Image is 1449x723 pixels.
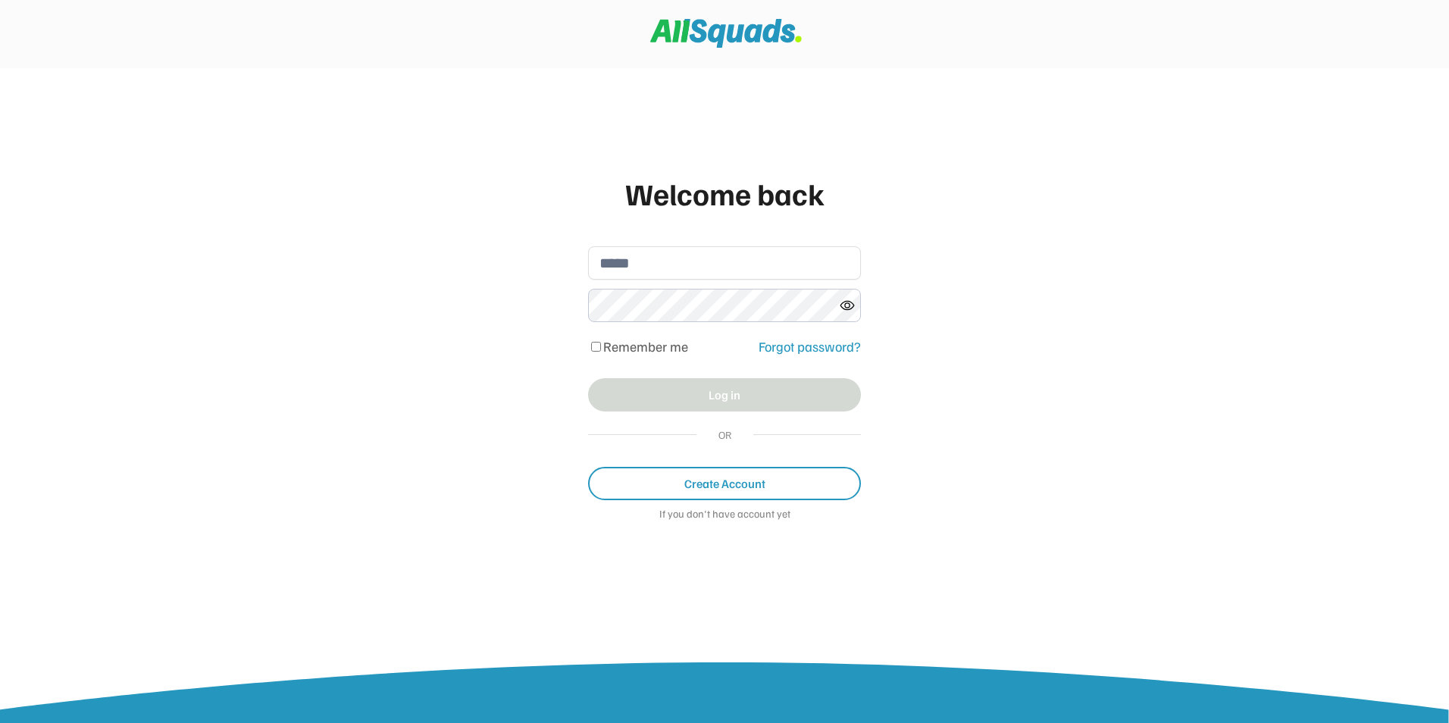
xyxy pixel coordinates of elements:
div: OR [712,427,738,443]
div: Forgot password? [759,336,861,357]
img: Squad%20Logo.svg [650,19,802,48]
button: Create Account [588,467,861,500]
label: Remember me [603,338,688,355]
div: Welcome back [588,171,861,216]
div: If you don't have account yet [588,508,861,523]
button: Log in [588,378,861,412]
